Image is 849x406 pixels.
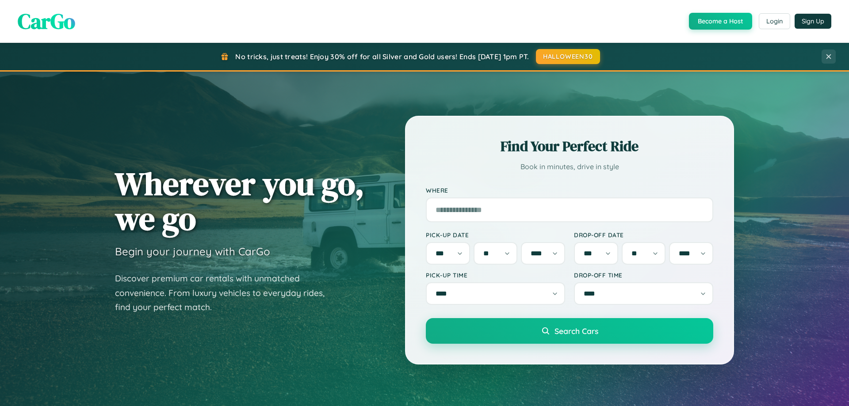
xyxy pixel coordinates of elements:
[759,13,790,29] button: Login
[115,166,364,236] h1: Wherever you go, we go
[426,271,565,279] label: Pick-up Time
[689,13,752,30] button: Become a Host
[536,49,600,64] button: HALLOWEEN30
[115,271,336,315] p: Discover premium car rentals with unmatched convenience. From luxury vehicles to everyday rides, ...
[426,318,713,344] button: Search Cars
[795,14,831,29] button: Sign Up
[18,7,75,36] span: CarGo
[574,231,713,239] label: Drop-off Date
[426,137,713,156] h2: Find Your Perfect Ride
[235,52,529,61] span: No tricks, just treats! Enjoy 30% off for all Silver and Gold users! Ends [DATE] 1pm PT.
[555,326,598,336] span: Search Cars
[426,186,713,194] label: Where
[574,271,713,279] label: Drop-off Time
[426,231,565,239] label: Pick-up Date
[115,245,270,258] h3: Begin your journey with CarGo
[426,160,713,173] p: Book in minutes, drive in style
